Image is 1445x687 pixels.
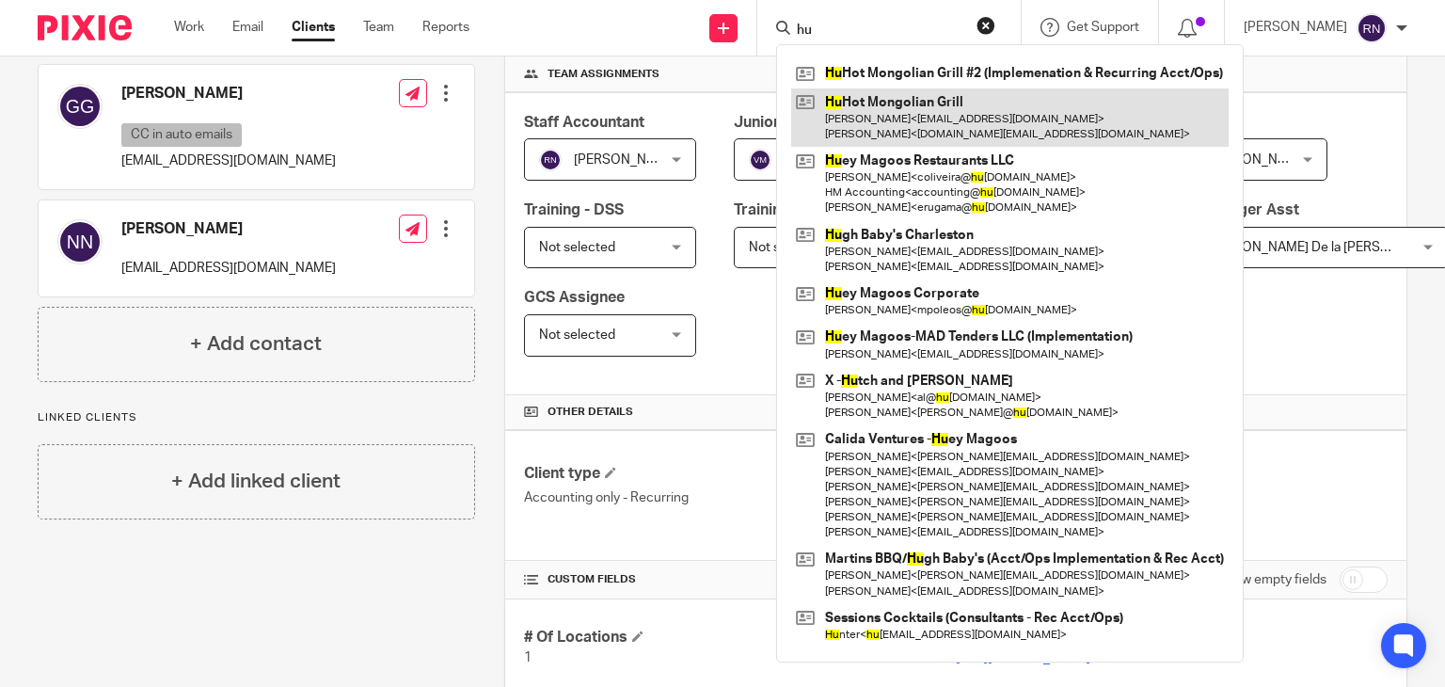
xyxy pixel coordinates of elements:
span: Junior Accountant [734,115,865,130]
h4: + Add contact [190,329,322,359]
span: [PERSON_NAME] [1205,153,1309,167]
span: GCS Assignee [524,290,625,305]
span: Not selected [749,241,825,254]
p: Linked clients [38,410,475,425]
span: Other details [548,405,633,420]
input: Search [795,23,964,40]
p: [EMAIL_ADDRESS][DOMAIN_NAME] [121,259,336,278]
a: Work [174,18,204,37]
h4: Client type [524,464,956,484]
label: Show empty fields [1218,570,1326,589]
span: Team assignments [548,67,659,82]
img: svg%3E [1357,13,1387,43]
h4: [PERSON_NAME] [121,84,336,104]
span: Staff Accountant [524,115,644,130]
h4: CUSTOM FIELDS [524,572,956,587]
span: Training - DSS [524,202,624,217]
a: Team [363,18,394,37]
img: svg%3E [57,219,103,264]
a: [URL][DOMAIN_NAME] [956,651,1090,664]
span: Get Support [1067,21,1139,34]
p: CC in auto emails [121,123,242,147]
h4: [PERSON_NAME] [121,219,336,239]
span: 1 [524,651,532,664]
span: Not selected [539,241,615,254]
span: [PERSON_NAME] [574,153,677,167]
a: Clients [292,18,335,37]
img: svg%3E [749,149,771,171]
h4: + Add linked client [171,467,341,496]
h4: # Of Locations [524,628,956,647]
a: Reports [422,18,469,37]
a: Email [232,18,263,37]
img: svg%3E [539,149,562,171]
span: Not selected [539,328,615,342]
span: Training - Banking [734,202,860,217]
p: [PERSON_NAME] [1244,18,1347,37]
img: Pixie [38,15,132,40]
img: svg%3E [57,84,103,129]
button: Clear [977,16,995,35]
p: [EMAIL_ADDRESS][DOMAIN_NAME] [121,152,336,170]
p: Accounting only - Recurring [524,488,956,507]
